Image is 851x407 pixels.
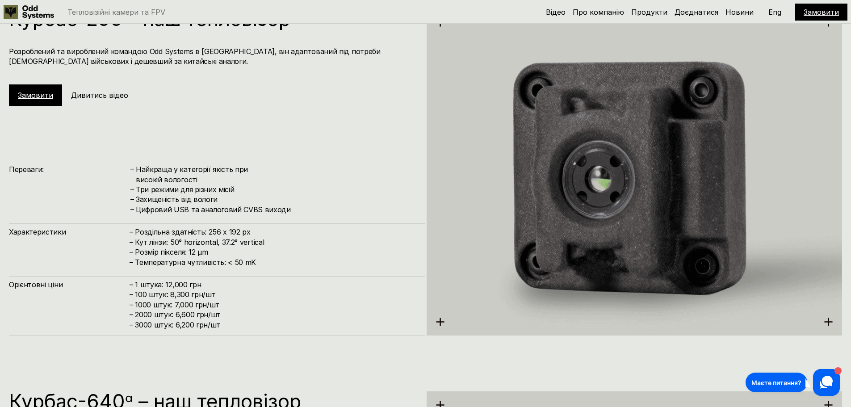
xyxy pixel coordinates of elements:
[631,8,667,17] a: Продукти
[804,8,839,17] a: Замовити
[136,164,416,185] h4: Найкраща у категорії якість при високій вологості
[130,164,134,174] h4: –
[136,205,416,214] h4: Цифровий USB та аналоговий CVBS виходи
[573,8,624,17] a: Про компанію
[9,9,416,29] h1: Курбас-256 – наш тепловізор
[67,8,165,16] p: Тепловізійні камери та FPV
[9,46,416,67] h4: Розроблений та вироблений командою Odd Systems в [GEOGRAPHIC_DATA], він адаптований під потреби [...
[130,204,134,214] h4: –
[71,90,128,100] h5: Дивитись відео
[130,227,416,267] h4: – Роздільна здатність: 256 x 192 px – Кут лінзи: 50° horizontal, 37.2° vertical – Розмір пікселя:...
[130,194,134,204] h4: –
[743,367,842,398] iframe: HelpCrunch
[130,280,416,330] h4: – 1 штука: 12,000 грн – 100 штук: 8,300 грн/шт – 1000 штук: 7,000 грн/шт – 2000 штук: 6,600 грн/ш...
[9,280,130,290] h4: Орієнтовні ціни
[768,8,781,16] p: Eng
[136,185,416,194] h4: Три режими для різних місій
[546,8,566,17] a: Відео
[725,8,754,17] a: Новини
[130,184,134,194] h4: –
[136,194,416,204] h4: Захищеність від вологи
[675,8,718,17] a: Доєднатися
[18,91,53,100] a: Замовити
[9,164,130,174] h4: Переваги:
[9,227,130,237] h4: Характеристики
